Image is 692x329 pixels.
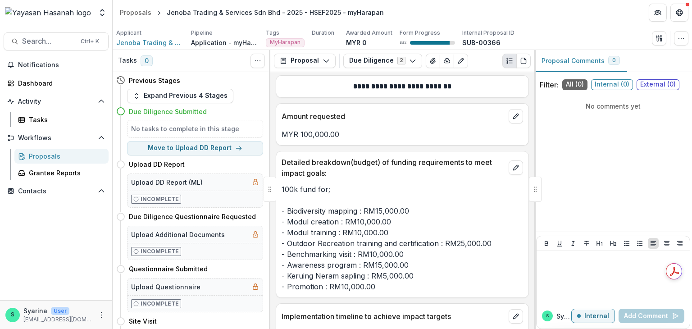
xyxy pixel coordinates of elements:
div: Tasks [29,115,101,124]
a: Grantee Reports [14,165,109,180]
button: Heading 1 [594,238,605,249]
h5: No tasks to complete in this stage [131,124,259,133]
button: Add Comment [619,309,684,323]
p: Internal Proposal ID [462,29,514,37]
span: External ( 0 ) [637,79,679,90]
div: Syarina [11,312,14,318]
div: Syarina [546,314,549,318]
h5: Upload Questionnaire [131,282,200,292]
button: View Attached Files [426,54,440,68]
p: Syarina [23,306,47,315]
button: Open Contacts [4,184,109,198]
button: Toggle View Cancelled Tasks [250,54,265,68]
button: edit [509,109,523,123]
h4: Upload DD Report [129,160,185,169]
button: Bold [541,238,552,249]
p: Applicant [116,29,141,37]
button: Heading 2 [608,238,619,249]
p: Duration [312,29,334,37]
button: Move to Upload DD Report [127,141,263,155]
p: Implementation timeline to achieve impact targets [282,311,505,322]
p: Incomplete [141,195,179,203]
button: Expand Previous 4 Stages [127,89,233,103]
h5: Upload DD Report (ML) [131,178,203,187]
button: edit [509,309,523,324]
p: 100k fund for; - Biodiversity mapping : RM15,000.00 - Modul creation : RM10,000.00 - Modul traini... [282,184,523,292]
button: Italicize [568,238,578,249]
button: Underline [554,238,565,249]
p: Amount requested [282,111,505,122]
p: Filter: [540,79,559,90]
h4: Previous Stages [129,76,180,85]
button: Open Workflows [4,131,109,145]
p: Awarded Amount [346,29,392,37]
div: Dashboard [18,78,101,88]
button: Open Activity [4,94,109,109]
p: SUB-00366 [462,38,501,47]
button: Align Right [674,238,685,249]
button: Edit as form [454,54,468,68]
a: Dashboard [4,76,109,91]
h4: Questionnaire Submitted [129,264,208,274]
p: Application - myHarapan [191,38,259,47]
a: Proposals [116,6,155,19]
p: Form Progress [400,29,440,37]
button: Get Help [670,4,688,22]
p: No comments yet [540,101,687,111]
button: Proposal [274,54,336,68]
button: Strike [581,238,592,249]
div: Proposals [120,8,151,17]
img: Yayasan Hasanah logo [5,7,91,18]
button: PDF view [516,54,531,68]
button: Align Center [661,238,672,249]
button: Open entity switcher [96,4,109,22]
button: Proposal Comments [534,50,627,72]
p: MYR 0 [346,38,367,47]
button: Internal [571,309,615,323]
a: Jenoba Trading & Services Sdn Bhd [116,38,184,47]
span: Contacts [18,187,94,195]
span: 0 [141,55,153,66]
span: 0 [612,57,616,64]
p: Internal [584,312,609,320]
div: Proposals [29,151,101,161]
a: Proposals [14,149,109,164]
div: Grantee Reports [29,168,101,178]
h5: Upload Additional Documents [131,230,225,239]
button: Search... [4,32,109,50]
button: Partners [649,4,667,22]
p: [EMAIL_ADDRESS][DOMAIN_NAME] [23,315,92,324]
div: Ctrl + K [79,37,101,46]
h3: Tasks [118,57,137,64]
p: Incomplete [141,300,179,308]
h4: Due Diligence Questionnaire Requested [129,212,256,221]
button: Plaintext view [502,54,517,68]
button: Bullet List [621,238,632,249]
nav: breadcrumb [116,6,387,19]
p: 88 % [400,40,406,46]
span: Activity [18,98,94,105]
button: edit [509,160,523,175]
p: MYR 100,000.00 [282,129,523,140]
span: Search... [22,37,75,46]
button: Align Left [648,238,659,249]
div: Jenoba Trading & Services Sdn Bhd - 2025 - HSEF2025 - myHarapan [167,8,384,17]
span: Internal ( 0 ) [591,79,633,90]
p: Tags [266,29,279,37]
span: MyHarapan [270,39,300,46]
h4: Site Visit [129,316,157,326]
p: Incomplete [141,247,179,256]
button: Due Diligence2 [343,54,422,68]
span: Notifications [18,61,105,69]
a: Tasks [14,112,109,127]
span: All ( 0 ) [562,79,587,90]
p: Pipeline [191,29,213,37]
p: User [51,307,69,315]
button: More [96,310,107,320]
button: Notifications [4,58,109,72]
p: Detailed breakdown(budget) of funding requirements to meet impact goals: [282,157,505,178]
button: Ordered List [634,238,645,249]
h4: Due Diligence Submitted [129,107,207,116]
p: Syarina [556,311,571,321]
